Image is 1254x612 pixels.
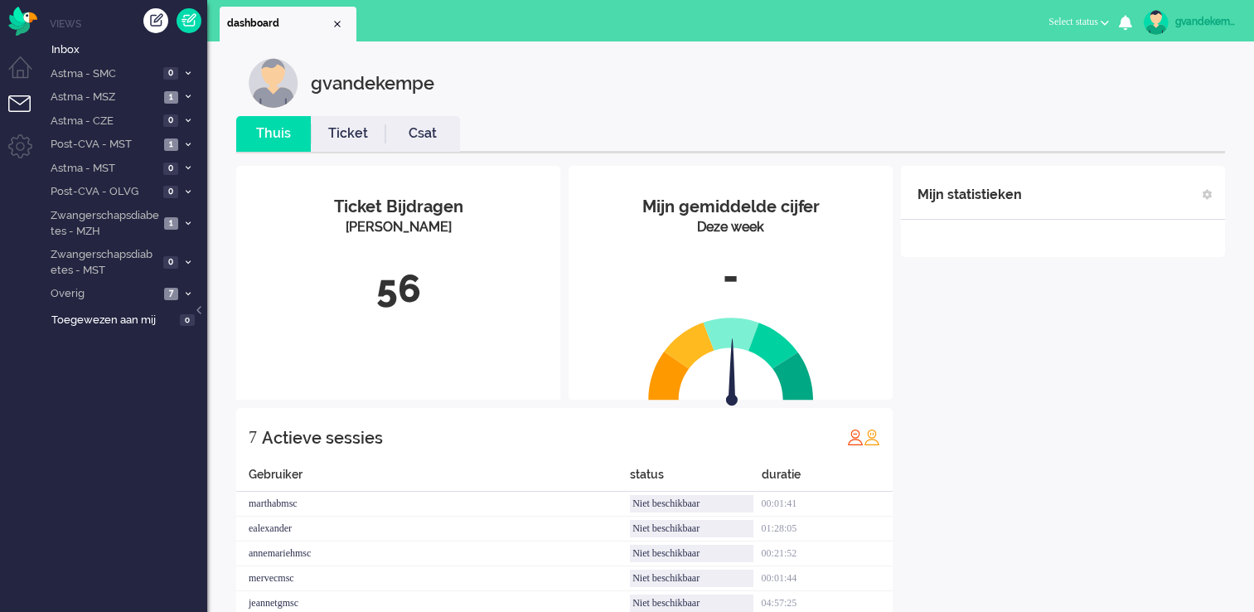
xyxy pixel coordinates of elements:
button: Select status [1039,10,1119,34]
span: 0 [163,114,178,127]
span: 0 [180,314,195,327]
li: Thuis [236,116,311,152]
div: 00:21:52 [762,542,893,566]
div: [PERSON_NAME] [249,218,548,237]
img: profile_orange.svg [864,429,880,445]
div: mervecmsc [236,566,630,591]
a: Csat [385,124,460,143]
div: - [581,250,880,304]
div: Niet beschikbaar [630,570,753,587]
span: 0 [163,163,178,175]
div: Niet beschikbaar [630,595,753,612]
div: Niet beschikbaar [630,495,753,512]
div: Niet beschikbaar [630,545,753,562]
li: Dashboard [220,7,356,41]
span: dashboard [227,17,331,31]
img: customer.svg [249,58,298,108]
li: Views [50,17,207,31]
span: 1 [164,91,178,104]
a: Toegewezen aan mij 0 [48,310,207,328]
div: duratie [762,466,893,492]
li: Ticket [311,116,385,152]
div: Close tab [331,17,344,31]
span: Zwangerschapsdiabetes - MZH [48,208,159,239]
div: Gebruiker [236,466,630,492]
div: 00:01:41 [762,492,893,517]
div: gvandekempe [1175,13,1237,30]
a: Quick Ticket [177,8,201,33]
div: ealexander [236,517,630,542]
span: 1 [164,138,178,151]
span: Astma - MSZ [48,90,159,105]
span: 0 [163,256,178,269]
li: Csat [385,116,460,152]
span: 0 [163,186,178,198]
span: 0 [163,67,178,80]
a: Ticket [311,124,385,143]
span: Post-CVA - OLVG [48,184,158,200]
a: Omnidesk [8,11,37,23]
img: arrow.svg [696,338,767,410]
span: Inbox [51,42,207,58]
img: semi_circle.svg [648,317,814,401]
div: Deze week [581,218,880,237]
span: Toegewezen aan mij [51,313,175,328]
div: 56 [249,262,548,317]
div: 7 [249,420,257,454]
span: 1 [164,217,178,230]
div: Creëer ticket [143,8,168,33]
li: Dashboard menu [8,56,46,94]
div: Ticket Bijdragen [249,195,548,219]
li: Admin menu [8,134,46,172]
div: marthabmsc [236,492,630,517]
a: Inbox [48,40,207,58]
span: Overig [48,286,159,302]
div: Mijn gemiddelde cijfer [581,195,880,219]
img: flow_omnibird.svg [8,7,37,36]
span: Astma - CZE [48,114,158,129]
div: Niet beschikbaar [630,520,753,537]
li: Select status [1039,5,1119,41]
a: gvandekempe [1140,10,1237,35]
div: Actieve sessies [262,421,383,454]
li: Tickets menu [8,95,46,133]
span: Select status [1048,16,1098,27]
div: status [630,466,761,492]
img: profile_red.svg [847,429,864,445]
div: Mijn statistieken [918,178,1022,211]
div: 00:01:44 [762,566,893,591]
img: avatar [1144,10,1169,35]
div: annemariehmsc [236,542,630,566]
div: gvandekempe [311,58,434,108]
span: Post-CVA - MST [48,137,159,153]
span: Zwangerschapsdiabetes - MST [48,247,158,278]
span: Astma - SMC [48,66,158,82]
a: Thuis [236,124,311,143]
div: 01:28:05 [762,517,893,542]
span: 7 [164,288,178,300]
span: Astma - MST [48,161,158,177]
